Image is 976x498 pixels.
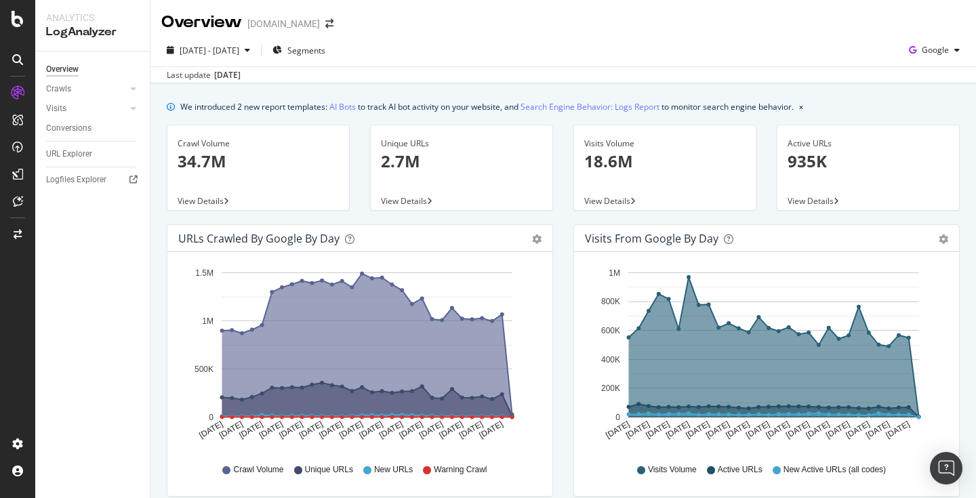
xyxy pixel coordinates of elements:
[287,45,325,56] span: Segments
[381,150,542,173] p: 2.7M
[167,69,241,81] div: Last update
[167,100,960,114] div: info banner
[788,138,949,150] div: Active URLs
[325,19,333,28] div: arrow-right-arrow-left
[46,11,139,24] div: Analytics
[46,121,91,136] div: Conversions
[457,419,485,440] text: [DATE]
[178,232,340,245] div: URLs Crawled by Google by day
[521,100,659,114] a: Search Engine Behavior: Logs Report
[788,195,834,207] span: View Details
[796,97,807,117] button: close banner
[585,263,948,451] svg: A chart.
[609,268,620,278] text: 1M
[46,147,140,161] a: URL Explorer
[903,39,965,61] button: Google
[233,464,283,476] span: Crawl Volume
[46,62,79,77] div: Overview
[237,419,264,440] text: [DATE]
[601,297,620,307] text: 800K
[601,355,620,365] text: 400K
[338,419,365,440] text: [DATE]
[317,419,344,440] text: [DATE]
[298,419,325,440] text: [DATE]
[209,413,213,422] text: 0
[845,419,872,440] text: [DATE]
[584,138,746,150] div: Visits Volume
[648,464,697,476] span: Visits Volume
[381,195,427,207] span: View Details
[358,419,385,440] text: [DATE]
[601,383,620,393] text: 200K
[267,39,331,61] button: Segments
[939,234,948,244] div: gear
[784,464,886,476] span: New Active URLs (all codes)
[418,419,445,440] text: [DATE]
[305,464,353,476] span: Unique URLs
[218,419,245,440] text: [DATE]
[624,419,651,440] text: [DATE]
[864,419,891,440] text: [DATE]
[258,419,285,440] text: [DATE]
[644,419,671,440] text: [DATE]
[381,138,542,150] div: Unique URLs
[46,24,139,40] div: LogAnalyzer
[161,39,256,61] button: [DATE] - [DATE]
[178,138,339,150] div: Crawl Volume
[161,11,242,34] div: Overview
[46,62,140,77] a: Overview
[884,419,912,440] text: [DATE]
[704,419,731,440] text: [DATE]
[824,419,851,440] text: [DATE]
[615,413,620,422] text: 0
[664,419,691,440] text: [DATE]
[178,150,339,173] p: 34.7M
[584,195,630,207] span: View Details
[197,419,224,440] text: [DATE]
[718,464,762,476] span: Active URLs
[46,173,106,187] div: Logfiles Explorer
[922,44,949,56] span: Google
[180,100,794,114] div: We introduced 2 new report templates: to track AI bot activity on your website, and to monitor se...
[277,419,304,440] text: [DATE]
[438,419,465,440] text: [DATE]
[398,419,425,440] text: [DATE]
[178,263,542,451] svg: A chart.
[478,419,505,440] text: [DATE]
[46,173,140,187] a: Logfiles Explorer
[195,365,213,374] text: 500K
[805,419,832,440] text: [DATE]
[178,195,224,207] span: View Details
[180,45,239,56] span: [DATE] - [DATE]
[724,419,751,440] text: [DATE]
[374,464,413,476] span: New URLs
[46,82,71,96] div: Crawls
[378,419,405,440] text: [DATE]
[930,452,962,484] div: Open Intercom Messenger
[601,326,620,335] text: 600K
[46,121,140,136] a: Conversions
[46,147,92,161] div: URL Explorer
[788,150,949,173] p: 935K
[434,464,487,476] span: Warning Crawl
[584,150,746,173] p: 18.6M
[765,419,792,440] text: [DATE]
[604,419,631,440] text: [DATE]
[46,102,66,116] div: Visits
[784,419,811,440] text: [DATE]
[247,17,320,30] div: [DOMAIN_NAME]
[329,100,356,114] a: AI Bots
[532,234,542,244] div: gear
[46,82,127,96] a: Crawls
[684,419,711,440] text: [DATE]
[195,268,213,278] text: 1.5M
[214,69,241,81] div: [DATE]
[202,316,213,326] text: 1M
[46,102,127,116] a: Visits
[744,419,771,440] text: [DATE]
[585,232,718,245] div: Visits from Google by day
